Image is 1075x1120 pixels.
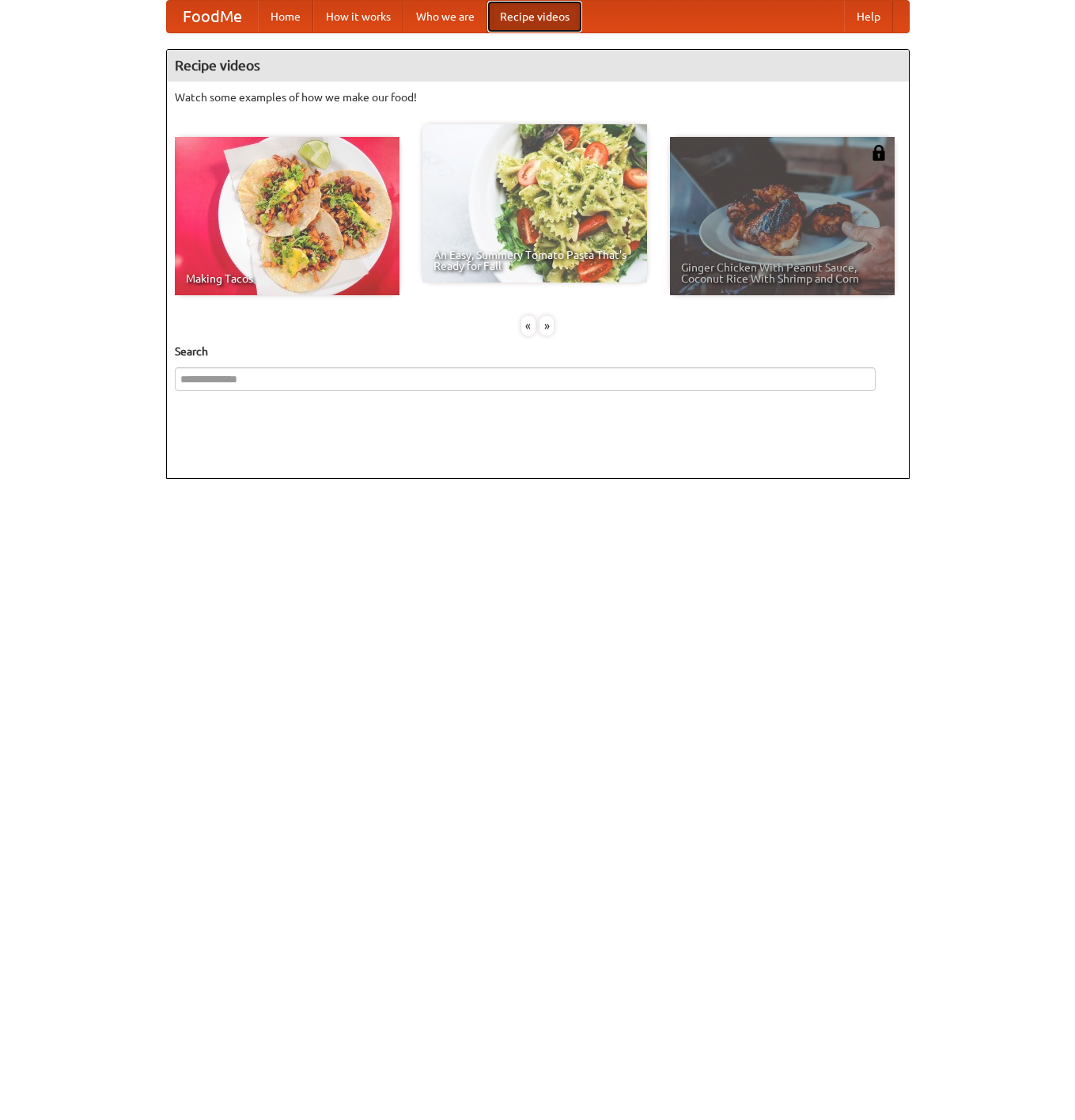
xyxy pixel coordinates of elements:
div: « [521,316,536,336]
h4: Recipe videos [167,50,909,82]
div: » [539,316,554,336]
a: Home [258,1,313,32]
p: Watch some examples of how we make our food! [175,89,901,105]
img: 483408.png [871,145,887,161]
h5: Search [175,344,901,359]
a: Recipe videos [487,1,582,32]
a: How it works [313,1,403,32]
a: Who we are [403,1,487,32]
span: Making Tacos [186,273,388,284]
a: Help [844,1,893,32]
a: FoodMe [167,1,258,32]
span: An Easy, Summery Tomato Pasta That's Ready for Fall [433,249,636,271]
a: An Easy, Summery Tomato Pasta That's Ready for Fall [422,124,647,283]
a: Making Tacos [175,137,399,295]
